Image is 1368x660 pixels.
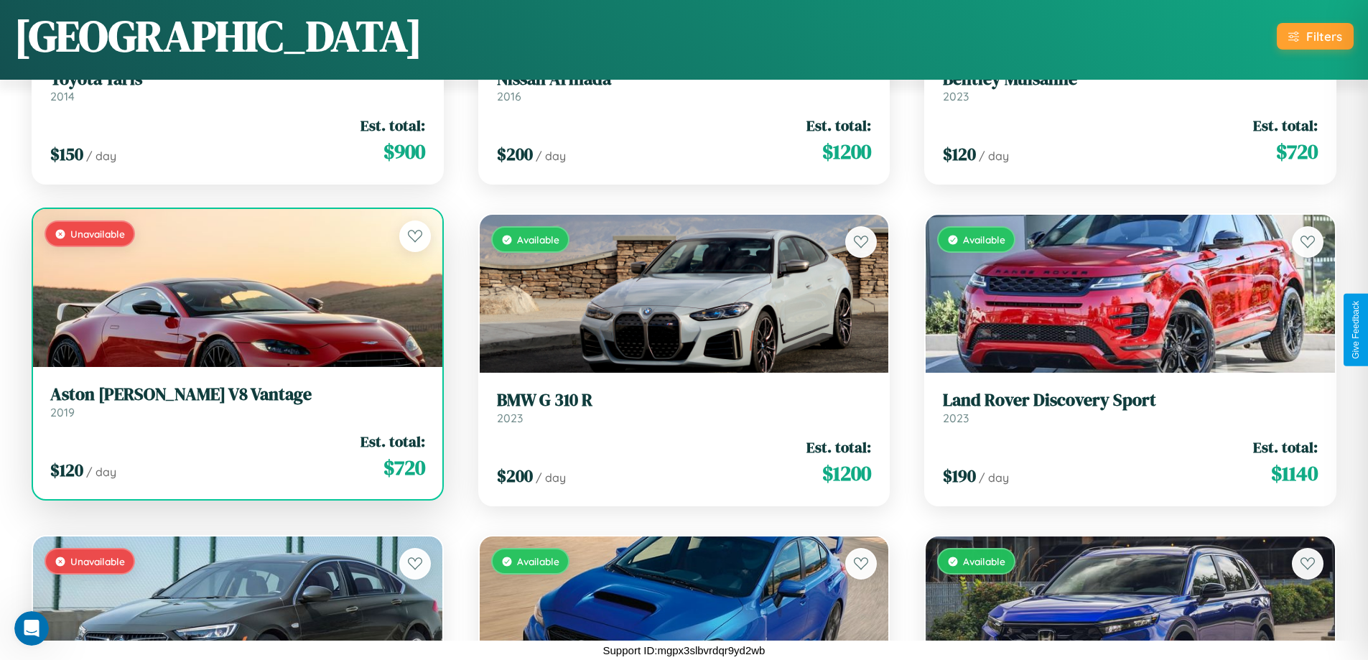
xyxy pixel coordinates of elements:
span: Est. total: [1253,437,1318,457]
span: Est. total: [806,437,871,457]
span: Unavailable [70,555,125,567]
h1: [GEOGRAPHIC_DATA] [14,6,422,65]
span: / day [536,149,566,163]
span: Unavailable [70,228,125,240]
iframe: Intercom live chat [14,611,49,646]
span: Est. total: [806,115,871,136]
span: / day [979,149,1009,163]
span: $ 1140 [1271,459,1318,488]
a: Aston [PERSON_NAME] V8 Vantage2019 [50,384,425,419]
button: Filters [1277,23,1354,50]
span: $ 1200 [822,459,871,488]
p: Support ID: mgpx3slbvrdqr9yd2wb [603,641,766,660]
span: $ 720 [1276,137,1318,166]
span: Est. total: [360,115,425,136]
span: 2016 [497,89,521,103]
span: 2023 [943,411,969,425]
span: 2014 [50,89,75,103]
span: $ 900 [383,137,425,166]
span: / day [979,470,1009,485]
span: $ 200 [497,142,533,166]
h3: BMW G 310 R [497,390,872,411]
span: $ 120 [943,142,976,166]
h3: Land Rover Discovery Sport [943,390,1318,411]
a: Toyota Yaris2014 [50,69,425,104]
div: Filters [1306,29,1342,44]
span: $ 200 [497,464,533,488]
span: Est. total: [360,431,425,452]
span: Est. total: [1253,115,1318,136]
a: Bentley Mulsanne2023 [943,69,1318,104]
h3: Aston [PERSON_NAME] V8 Vantage [50,384,425,405]
span: Available [517,555,559,567]
span: $ 190 [943,464,976,488]
span: $ 720 [383,453,425,482]
div: Give Feedback [1351,301,1361,359]
span: Available [963,233,1005,246]
span: $ 150 [50,142,83,166]
span: 2019 [50,405,75,419]
span: $ 1200 [822,137,871,166]
span: Available [517,233,559,246]
a: Nissan Armada2016 [497,69,872,104]
span: / day [86,149,116,163]
span: / day [86,465,116,479]
a: BMW G 310 R2023 [497,390,872,425]
span: $ 120 [50,458,83,482]
span: / day [536,470,566,485]
span: 2023 [497,411,523,425]
span: Available [963,555,1005,567]
a: Land Rover Discovery Sport2023 [943,390,1318,425]
span: 2023 [943,89,969,103]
